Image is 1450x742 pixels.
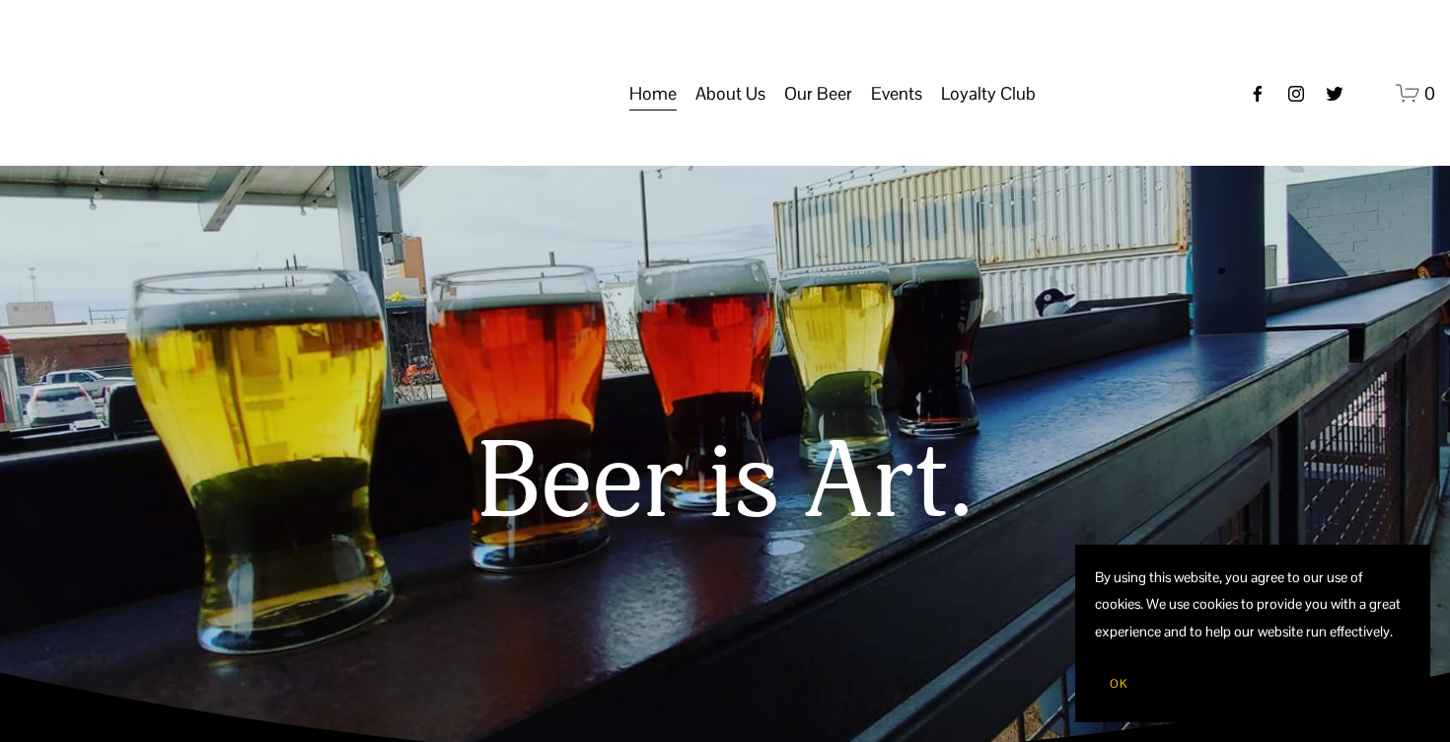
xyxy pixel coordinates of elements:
span: OK [1110,676,1127,692]
span: Events [871,77,922,111]
span: 0 [1424,82,1435,105]
button: OK [1095,665,1142,703]
span: About Us [695,77,765,111]
a: twitter-unauth [1325,84,1344,104]
a: Facebook [1248,84,1268,104]
h1: Beer is Art. [35,424,1415,544]
section: Cookie banner [1075,545,1430,722]
a: folder dropdown [871,75,922,112]
span: Loyalty Club [941,77,1036,111]
p: By using this website, you agree to our use of cookies. We use cookies to provide you with a grea... [1095,564,1411,645]
a: instagram-unauth [1286,84,1306,104]
a: folder dropdown [784,75,852,112]
a: Home [629,75,677,112]
img: Two Docs Brewing Co. [15,34,236,153]
a: 0 items in cart [1396,81,1436,106]
a: folder dropdown [695,75,765,112]
span: Our Beer [784,77,852,111]
a: folder dropdown [941,75,1036,112]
